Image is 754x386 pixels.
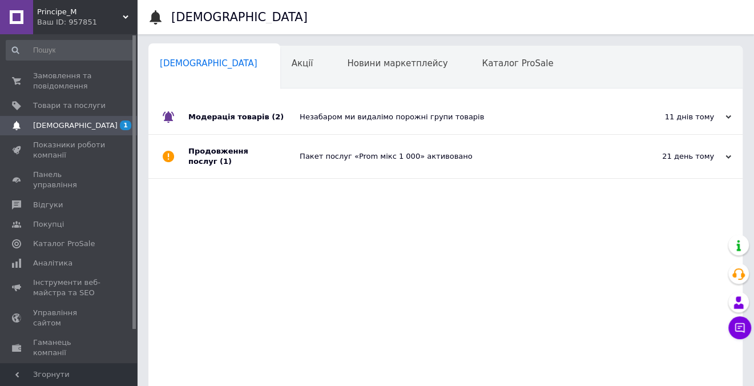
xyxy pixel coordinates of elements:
[33,219,64,230] span: Покупці
[171,10,308,24] h1: [DEMOGRAPHIC_DATA]
[272,112,284,121] span: (2)
[33,140,106,160] span: Показники роботи компанії
[33,100,106,111] span: Товари та послуги
[617,112,731,122] div: 11 днів тому
[33,239,95,249] span: Каталог ProSale
[33,278,106,298] span: Інструменти веб-майстра та SEO
[37,7,123,17] span: Principe_M
[300,112,617,122] div: Незабаром ми видалімо порожні групи товарів
[292,58,313,69] span: Акції
[300,151,617,162] div: Пакет послуг «Prom мікс 1 000» активовано
[33,337,106,358] span: Гаманець компанії
[188,100,300,134] div: Модерація товарів
[617,151,731,162] div: 21 день тому
[33,170,106,190] span: Панель управління
[33,258,72,268] span: Аналітика
[120,120,131,130] span: 1
[37,17,137,27] div: Ваш ID: 957851
[482,58,553,69] span: Каталог ProSale
[33,200,63,210] span: Відгуки
[6,40,135,61] input: Пошук
[188,135,300,178] div: Продовження послуг
[160,58,257,69] span: [DEMOGRAPHIC_DATA]
[728,316,751,339] button: Чат з покупцем
[33,120,118,131] span: [DEMOGRAPHIC_DATA]
[220,157,232,166] span: (1)
[33,308,106,328] span: Управління сайтом
[347,58,447,69] span: Новини маркетплейсу
[33,71,106,91] span: Замовлення та повідомлення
